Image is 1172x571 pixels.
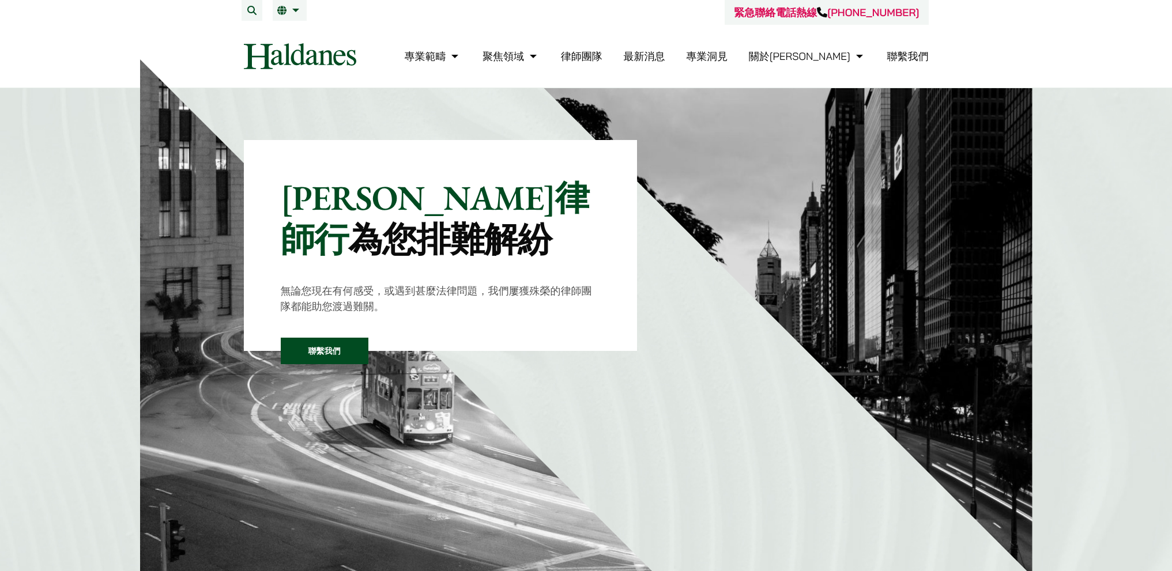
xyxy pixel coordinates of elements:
[561,50,602,63] a: 律師團隊
[734,6,919,19] a: 緊急聯絡電話熱線[PHONE_NUMBER]
[404,50,461,63] a: 專業範疇
[281,177,601,260] p: [PERSON_NAME]律師行
[277,6,302,15] a: 繁
[887,50,929,63] a: 聯繫我們
[483,50,540,63] a: 聚焦領域
[348,217,552,262] mark: 為您排難解紛
[281,283,601,314] p: 無論您現在有何感受，或遇到甚麼法律問題，我們屢獲殊榮的律師團隊都能助您渡過難關。
[244,43,356,69] img: Logo of Haldanes
[686,50,728,63] a: 專業洞見
[281,338,368,364] a: 聯繫我們
[749,50,866,63] a: 關於何敦
[623,50,665,63] a: 最新消息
